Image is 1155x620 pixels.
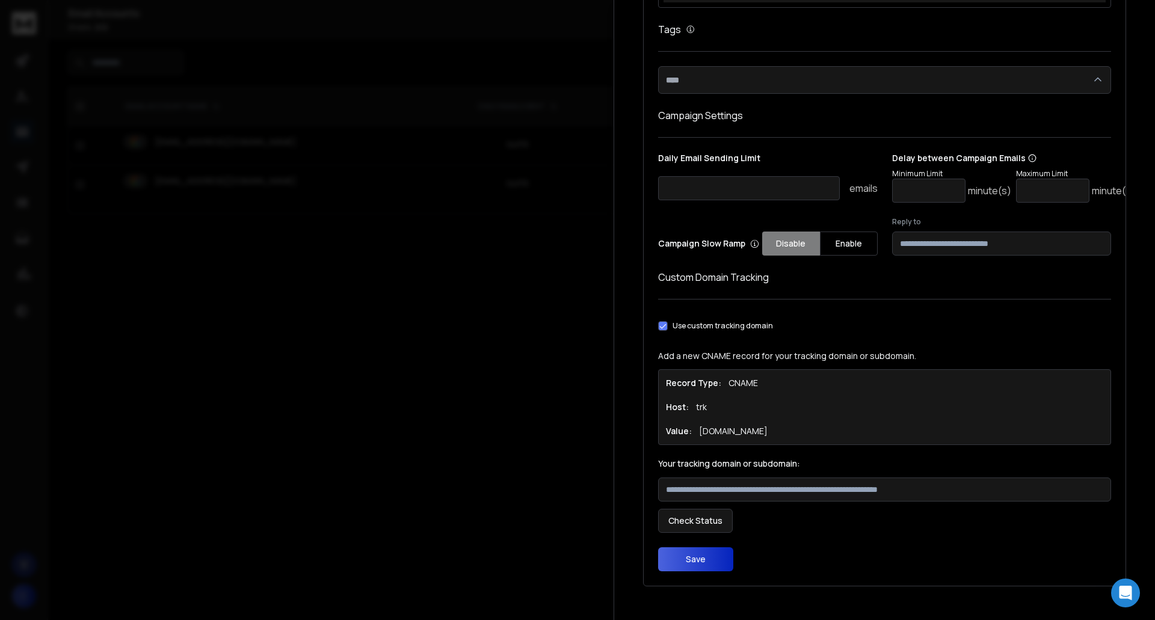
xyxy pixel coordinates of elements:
[658,152,878,169] p: Daily Email Sending Limit
[658,509,733,533] button: Check Status
[820,232,878,256] button: Enable
[658,350,1111,362] p: Add a new CNAME record for your tracking domain or subdomain.
[699,425,768,437] p: [DOMAIN_NAME]
[892,169,1011,179] p: Minimum Limit
[666,401,689,413] h1: Host:
[658,238,759,250] p: Campaign Slow Ramp
[892,152,1135,164] p: Delay between Campaign Emails
[658,22,681,37] h1: Tags
[658,459,1111,468] label: Your tracking domain or subdomain:
[849,181,878,195] p: emails
[666,377,721,389] h1: Record Type:
[673,321,773,331] label: Use custom tracking domain
[1111,579,1140,607] div: Open Intercom Messenger
[968,183,1011,198] p: minute(s)
[658,270,1111,284] h1: Custom Domain Tracking
[658,547,733,571] button: Save
[762,232,820,256] button: Disable
[892,217,1112,227] label: Reply to
[658,108,1111,123] h1: Campaign Settings
[696,401,707,413] p: trk
[1016,169,1135,179] p: Maximum Limit
[1092,183,1135,198] p: minute(s)
[728,377,758,389] p: CNAME
[666,425,692,437] h1: Value:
